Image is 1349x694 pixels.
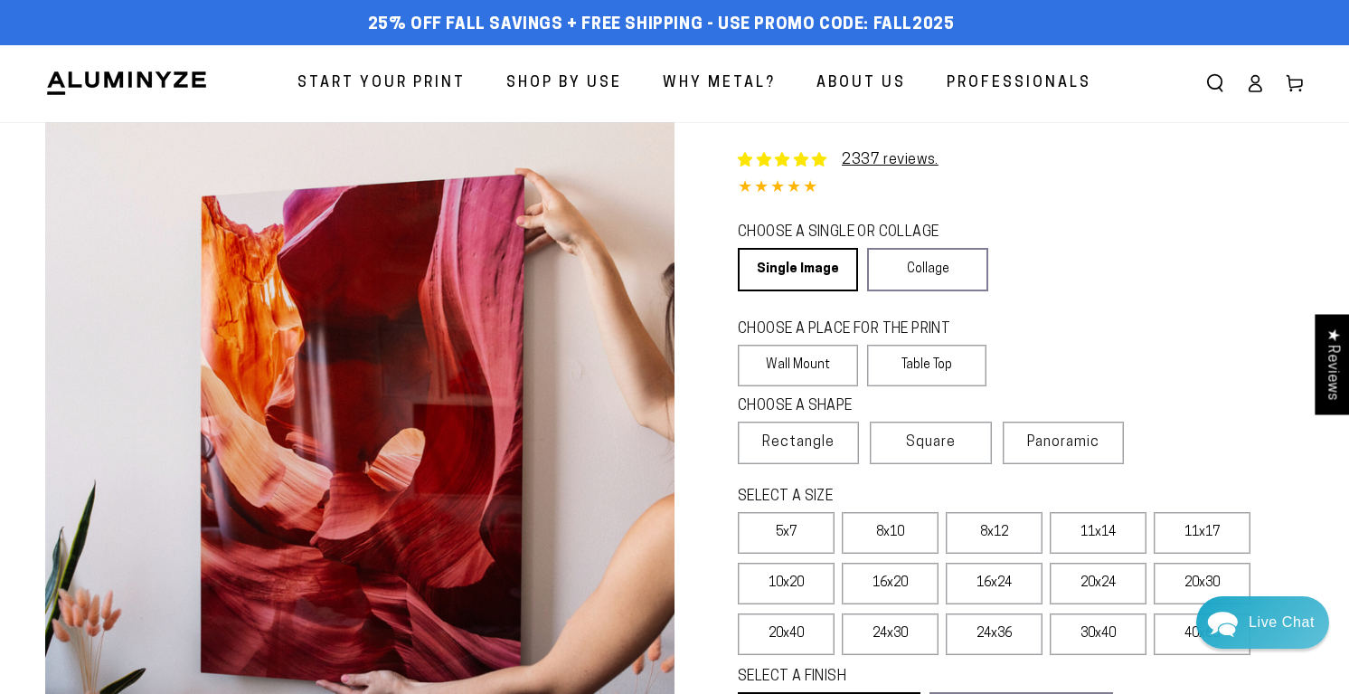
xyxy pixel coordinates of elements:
[1050,613,1146,655] label: 30x40
[1154,512,1250,554] label: 11x17
[816,71,906,97] span: About Us
[842,563,939,604] label: 16x20
[738,223,971,243] legend: CHOOSE A SINGLE OR COLLAGE
[738,487,1071,508] legend: SELECT A SIZE
[1027,435,1099,450] span: Panoramic
[803,60,920,108] a: About Us
[762,432,835,453] span: Rectangle
[947,71,1091,97] span: Professionals
[738,667,1071,688] legend: SELECT A FINISH
[45,70,208,97] img: Aluminyze
[1196,596,1329,649] div: Chat widget toggle
[1154,613,1250,655] label: 40x60
[738,613,835,655] label: 20x40
[946,613,1042,655] label: 24x36
[842,512,939,554] label: 8x10
[946,563,1042,604] label: 16x24
[738,345,858,386] label: Wall Mount
[738,176,1304,202] div: 4.85 out of 5.0 stars
[1315,314,1349,414] div: Click to open Judge.me floating reviews tab
[1050,512,1146,554] label: 11x14
[649,60,789,108] a: Why Metal?
[738,248,858,291] a: Single Image
[284,60,479,108] a: Start Your Print
[1249,596,1315,649] div: Contact Us Directly
[738,512,835,554] label: 5x7
[738,396,973,417] legend: CHOOSE A SHAPE
[842,153,939,167] a: 2337 reviews.
[1195,63,1235,103] summary: Search our site
[1154,563,1250,604] label: 20x30
[842,613,939,655] label: 24x30
[297,71,466,97] span: Start Your Print
[506,71,622,97] span: Shop By Use
[738,563,835,604] label: 10x20
[867,248,987,291] a: Collage
[738,319,970,340] legend: CHOOSE A PLACE FOR THE PRINT
[933,60,1105,108] a: Professionals
[663,71,776,97] span: Why Metal?
[368,15,955,35] span: 25% off FALL Savings + Free Shipping - Use Promo Code: FALL2025
[946,512,1042,554] label: 8x12
[906,432,956,453] span: Square
[1050,563,1146,604] label: 20x24
[493,60,636,108] a: Shop By Use
[867,345,987,386] label: Table Top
